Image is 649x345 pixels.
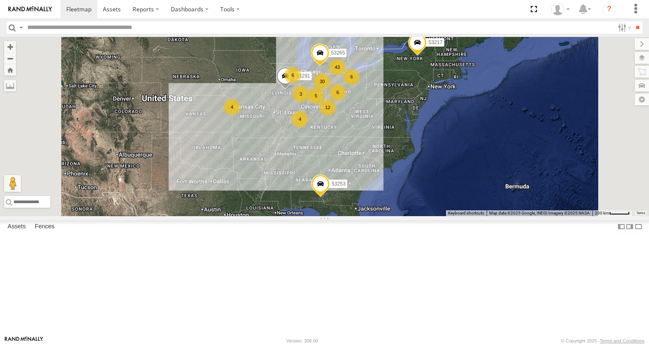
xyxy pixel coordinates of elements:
[331,50,345,56] span: 53265
[4,80,16,91] label: Measure
[296,73,310,79] span: 53291
[329,84,346,101] div: 6
[286,338,318,343] div: Version: 306.00
[292,111,308,128] div: 4
[284,67,301,84] div: 6
[448,210,484,216] button: Keyboard shortcuts
[626,220,634,233] label: Dock Summary Table to the Right
[31,221,59,233] label: Fences
[331,181,345,187] span: 53253
[343,68,360,85] div: 6
[602,3,616,16] i: ?
[3,221,30,233] label: Assets
[595,211,609,215] span: 200 km
[636,212,645,215] a: Terms (opens in new tab)
[292,86,309,102] div: 3
[4,175,21,192] button: Drag Pegman onto the map to open Street View
[308,87,324,104] div: 5
[5,337,43,345] a: Visit our Website
[617,220,626,233] label: Dock Summary Table to the Left
[592,210,632,216] button: Map Scale: 200 km per 45 pixels
[314,73,331,90] div: 30
[548,3,573,16] div: Miky Transport
[4,52,16,64] button: Zoom out
[8,6,52,12] img: rand-logo.svg
[600,338,644,343] a: Terms and Conditions
[329,59,346,76] div: 43
[4,41,16,52] button: Zoom in
[615,21,633,34] label: Search Filter Options
[224,99,240,115] div: 4
[428,39,442,45] span: 53217
[561,338,644,343] div: © Copyright 2025 -
[319,99,336,116] div: 12
[18,21,24,34] label: Search Query
[489,211,590,215] span: Map data ©2025 Google, INEGI Imagery ©2025 NASA
[635,94,649,105] label: Map Settings
[634,220,643,233] label: Hide Summary Table
[4,64,16,76] button: Zoom Home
